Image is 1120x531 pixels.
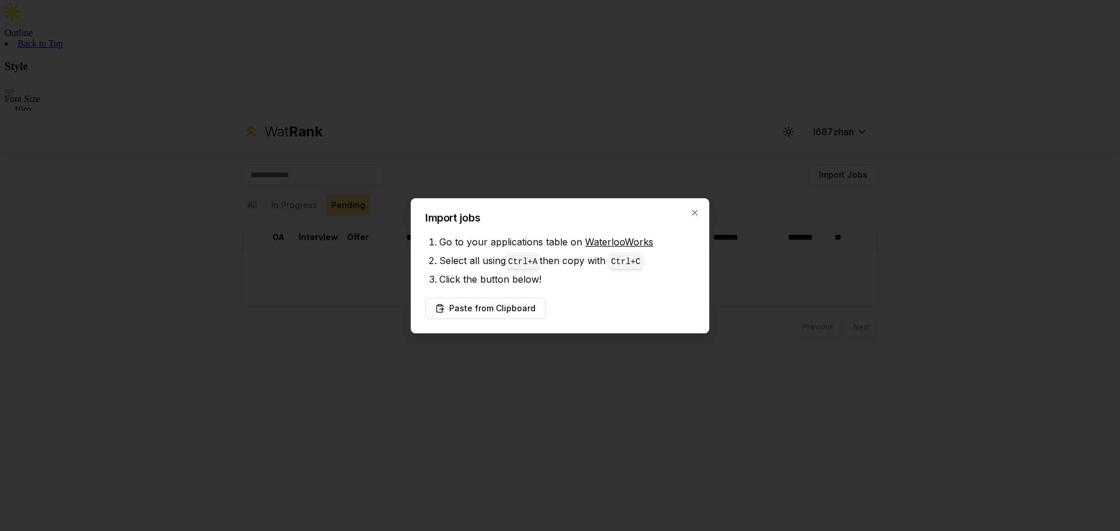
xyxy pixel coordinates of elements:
[439,270,695,289] li: Click the button below!
[425,298,545,319] button: Paste from Clipboard
[439,233,695,251] li: Go to your applications table on
[425,213,695,223] h2: Import jobs
[5,71,40,80] label: Font Size
[14,81,33,91] span: 16 px
[5,37,170,50] h3: Style
[439,251,695,270] li: Select all using then copy with
[611,257,640,266] code: Ctrl+ C
[585,236,653,248] a: WaterlooWorks
[508,257,537,266] code: Ctrl+ A
[5,5,170,15] div: Outline
[17,15,63,25] a: Back to Top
